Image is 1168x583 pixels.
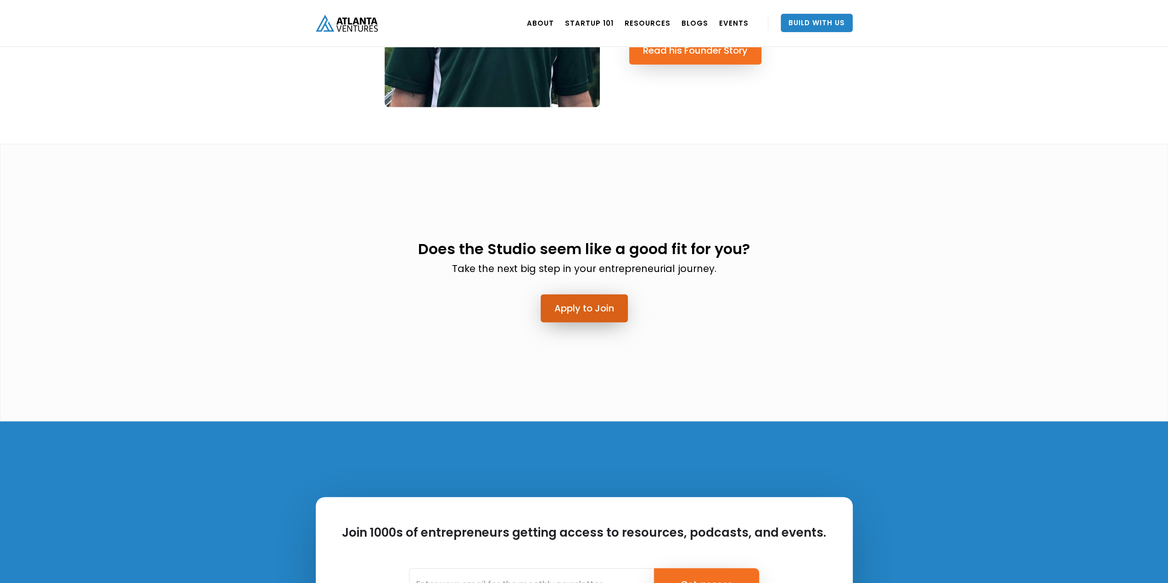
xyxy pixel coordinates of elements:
a: BLOGS [682,10,708,36]
a: Startup 101 [565,10,614,36]
a: EVENTS [719,10,749,36]
a: ABOUT [527,10,554,36]
a: Read his Founder Story [629,37,761,65]
h2: Join 1000s of entrepreneurs getting access to resources, podcasts, and events. [342,525,826,557]
h2: Does the Studio seem like a good fit for you? [418,241,750,257]
p: Take the next big step in your entrepreneurial journey. [418,261,750,276]
a: Build With Us [781,14,853,32]
a: RESOURCES [625,10,671,36]
a: Apply to Join [541,294,628,322]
